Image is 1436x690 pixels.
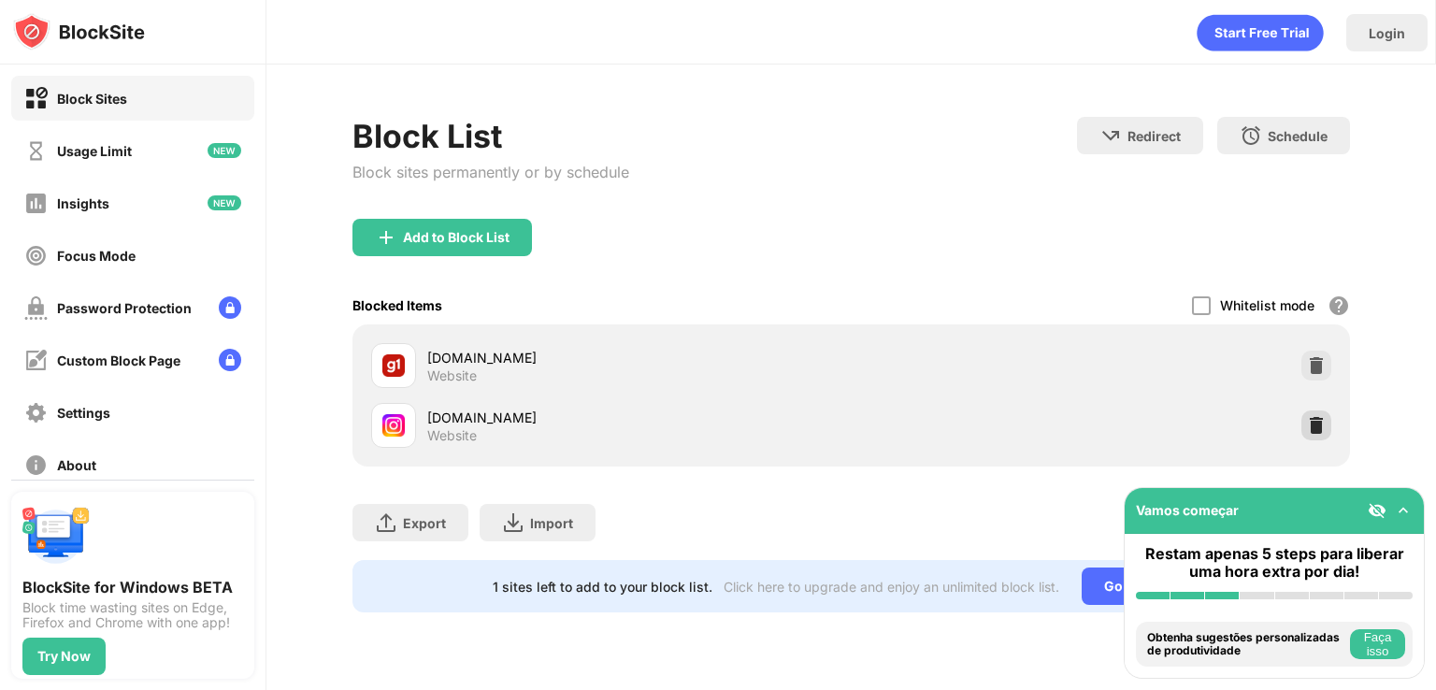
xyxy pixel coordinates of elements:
img: new-icon.svg [208,195,241,210]
img: block-on.svg [24,87,48,110]
img: password-protection-off.svg [24,296,48,320]
div: Login [1369,25,1405,41]
div: About [57,457,96,473]
div: [DOMAIN_NAME] [427,348,851,367]
div: Custom Block Page [57,352,180,368]
div: Focus Mode [57,248,136,264]
div: Blocked Items [352,297,442,313]
button: Faça isso [1350,629,1405,659]
img: focus-off.svg [24,244,48,267]
div: Restam apenas 5 steps para liberar uma hora extra por dia! [1136,545,1413,581]
div: Go Unlimited [1082,568,1210,605]
img: logo-blocksite.svg [13,13,145,50]
img: favicons [382,414,405,437]
div: Obtenha sugestões personalizadas de produtividade [1147,631,1345,658]
div: Usage Limit [57,143,132,159]
div: Website [427,367,477,384]
div: [DOMAIN_NAME] [427,408,851,427]
div: Schedule [1268,128,1328,144]
img: lock-menu.svg [219,349,241,371]
div: Try Now [37,649,91,664]
div: Redirect [1127,128,1181,144]
img: push-desktop.svg [22,503,90,570]
div: Export [403,515,446,531]
div: Whitelist mode [1220,297,1314,313]
img: insights-off.svg [24,192,48,215]
img: omni-setup-toggle.svg [1394,501,1413,520]
div: Password Protection [57,300,192,316]
div: Settings [57,405,110,421]
img: time-usage-off.svg [24,139,48,163]
div: Add to Block List [403,230,510,245]
img: new-icon.svg [208,143,241,158]
img: eye-not-visible.svg [1368,501,1386,520]
div: 1 sites left to add to your block list. [493,579,712,595]
div: Website [427,427,477,444]
div: Click here to upgrade and enjoy an unlimited block list. [724,579,1059,595]
img: lock-menu.svg [219,296,241,319]
div: Vamos começar [1136,502,1239,518]
img: about-off.svg [24,453,48,477]
div: Block sites permanently or by schedule [352,163,629,181]
div: Block time wasting sites on Edge, Firefox and Chrome with one app! [22,600,243,630]
img: favicons [382,354,405,377]
div: BlockSite for Windows BETA [22,578,243,597]
div: animation [1197,14,1324,51]
div: Block Sites [57,91,127,107]
div: Insights [57,195,109,211]
img: settings-off.svg [24,401,48,424]
div: Block List [352,117,629,155]
img: customize-block-page-off.svg [24,349,48,372]
div: Import [530,515,573,531]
